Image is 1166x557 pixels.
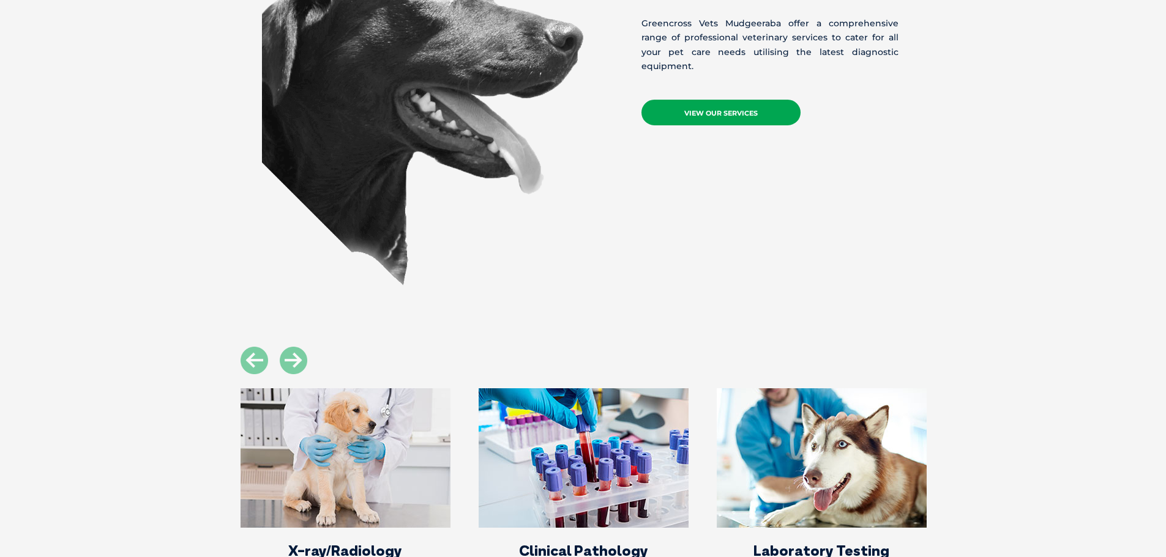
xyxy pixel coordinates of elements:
[717,388,927,528] img: Services_Laboratory_Testing
[641,17,899,73] p: Greencross Vets Mudgeeraba offer a comprehensive range of professional veterinary services to cat...
[241,388,450,528] img: Services_XRay_Radiology
[641,100,801,125] a: View Our Services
